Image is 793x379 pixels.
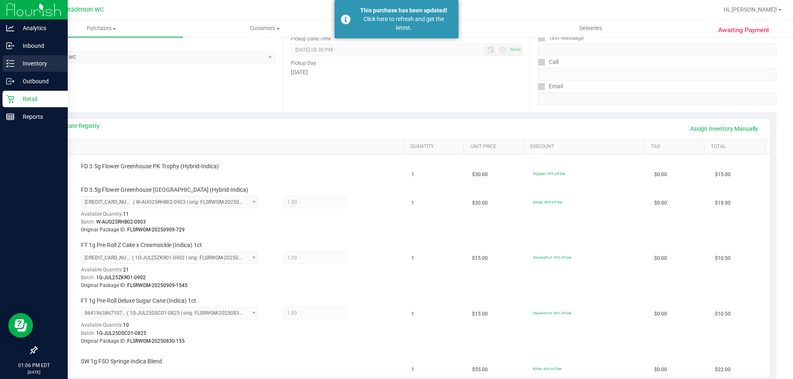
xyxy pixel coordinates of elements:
[96,275,146,280] span: 1G-JUL25ZKR01-0902
[127,338,185,344] span: FLSRWGM-20250830-155
[509,20,672,37] a: Deliveries
[127,282,188,288] span: FLSRWGM-20250909-1545
[81,208,267,224] div: Available Quantity:
[355,6,452,15] div: This purchase has been updated!
[123,322,129,328] span: 10
[291,68,522,77] div: [DATE]
[533,255,571,259] span: 30preroll1ct: 30% off line
[4,362,64,369] p: 01:06 PM EDT
[568,25,613,32] span: Deliveries
[472,171,488,179] span: $30.00
[81,282,126,288] span: Original Package ID:
[96,330,146,336] span: 1G-JUL25DSC01-0825
[411,171,414,179] span: 1
[654,310,667,318] span: $0.00
[4,369,64,375] p: [DATE]
[718,26,769,35] span: Awaiting Payment
[81,264,267,280] div: Available Quantity:
[6,113,14,121] inline-svg: Reports
[533,367,561,371] span: 60fso: 60% off line
[14,76,64,86] p: Outbound
[715,199,731,207] span: $18.00
[14,23,64,33] p: Analytics
[472,366,488,374] span: $55.00
[65,6,104,13] span: Bradenton WC
[411,254,414,262] span: 1
[81,297,196,305] span: FT 1g Pre-Roll Deluxe Sugar Cane (Indica) 1ct
[81,186,248,194] span: FD 3.5g Flower Greenhouse [GEOGRAPHIC_DATA] (Hybrid-Indica)
[715,171,731,179] span: $15.00
[654,199,667,207] span: $0.00
[81,338,126,344] span: Original Package ID:
[470,144,521,150] a: Unit Price
[14,59,64,68] p: Inventory
[6,77,14,85] inline-svg: Outbound
[685,122,763,136] a: Assign Inventory Manually
[654,254,667,262] span: $0.00
[715,254,731,262] span: $10.50
[533,172,565,176] span: 50ghpkt: 50% off line
[81,330,95,336] span: Batch:
[533,311,571,315] span: 30preroll1ct: 30% off line
[538,56,558,68] label: Call
[123,267,129,273] span: 21
[724,6,777,13] span: Hi, [PERSON_NAME]!
[538,68,776,80] input: Format: (999) 999-9999
[538,80,563,92] label: Email
[49,144,400,150] a: SKU
[715,310,731,318] span: $10.50
[81,241,202,249] span: FT 1g Pre-Roll Z Cake x Creamsickle (Indica) 1ct
[651,144,701,150] a: Tax
[472,199,488,207] span: $30.00
[711,144,761,150] a: Total
[411,199,414,207] span: 1
[123,211,129,217] span: 11
[20,25,183,32] span: Purchases
[654,366,667,374] span: $0.00
[410,144,461,150] a: Quantity
[81,319,267,335] div: Available Quantity:
[6,59,14,68] inline-svg: Inventory
[81,162,219,170] span: FD 3.5g Flower Greenhouse PK Trophy (Hybrid-Indica)
[183,25,346,32] span: Customers
[6,24,14,32] inline-svg: Analytics
[355,15,452,32] div: Click here to refresh and get the latest.
[538,44,776,56] input: Format: (999) 999-9999
[20,20,183,37] a: Purchases
[96,219,146,225] span: W-AUG25RHB02-0903
[6,95,14,103] inline-svg: Retail
[472,310,488,318] span: $15.00
[533,200,562,204] span: 40dep: 40% off line
[183,20,346,37] a: Customers
[14,94,64,104] p: Retail
[538,32,584,44] label: Text Message
[6,42,14,50] inline-svg: Inbound
[8,313,33,338] iframe: Resource center
[81,275,95,280] span: Batch:
[81,227,126,233] span: Original Package ID:
[411,310,414,318] span: 1
[472,254,488,262] span: $15.00
[50,122,100,130] a: View State Registry
[291,35,331,42] label: Pickup Date/Time
[530,144,641,150] a: Discount
[715,366,731,374] span: $22.00
[14,112,64,122] p: Reports
[127,227,185,233] span: FLSRWGM-20250909-729
[654,171,667,179] span: $0.00
[411,366,414,374] span: 1
[81,358,162,365] span: SW 1g FSO Syringe Indica Blend
[291,59,316,67] label: Pickup Day
[81,219,95,225] span: Batch:
[14,41,64,51] p: Inbound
